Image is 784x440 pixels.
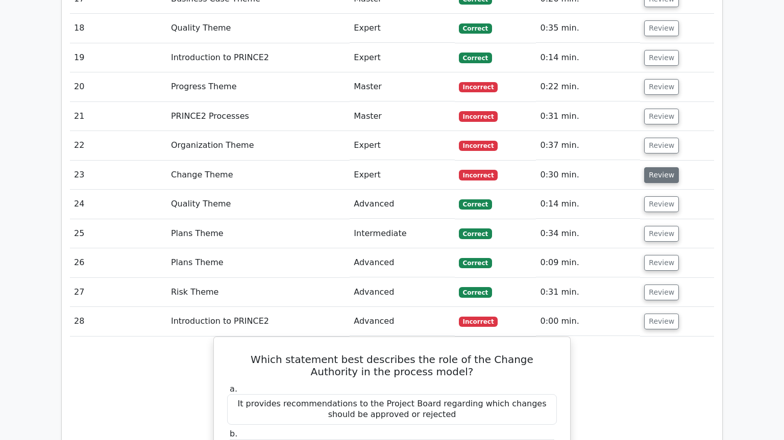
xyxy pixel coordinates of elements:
[350,72,454,101] td: Master
[167,190,350,219] td: Quality Theme
[536,102,640,131] td: 0:31 min.
[644,284,679,300] button: Review
[167,278,350,307] td: Risk Theme
[70,131,167,160] td: 22
[167,161,350,190] td: Change Theme
[459,287,492,297] span: Correct
[350,278,454,307] td: Advanced
[350,102,454,131] td: Master
[70,161,167,190] td: 23
[350,161,454,190] td: Expert
[70,219,167,248] td: 25
[167,248,350,277] td: Plans Theme
[459,111,498,121] span: Incorrect
[459,141,498,151] span: Incorrect
[70,307,167,336] td: 28
[644,255,679,271] button: Review
[350,131,454,160] td: Expert
[70,278,167,307] td: 27
[70,190,167,219] td: 24
[167,102,350,131] td: PRINCE2 Processes
[644,167,679,183] button: Review
[70,43,167,72] td: 19
[167,14,350,43] td: Quality Theme
[350,307,454,336] td: Advanced
[644,109,679,124] button: Review
[536,219,640,248] td: 0:34 min.
[230,384,237,394] span: a.
[536,190,640,219] td: 0:14 min.
[230,429,237,438] span: b.
[644,50,679,66] button: Review
[459,53,492,63] span: Correct
[70,102,167,131] td: 21
[536,14,640,43] td: 0:35 min.
[167,219,350,248] td: Plans Theme
[536,131,640,160] td: 0:37 min.
[459,23,492,34] span: Correct
[536,307,640,336] td: 0:00 min.
[350,248,454,277] td: Advanced
[227,394,557,425] div: It provides recommendations to the Project Board regarding which changes should be approved or re...
[459,228,492,239] span: Correct
[350,43,454,72] td: Expert
[459,258,492,268] span: Correct
[167,43,350,72] td: Introduction to PRINCE2
[644,138,679,153] button: Review
[459,82,498,92] span: Incorrect
[459,199,492,210] span: Correct
[536,161,640,190] td: 0:30 min.
[536,43,640,72] td: 0:14 min.
[167,72,350,101] td: Progress Theme
[459,170,498,180] span: Incorrect
[70,14,167,43] td: 18
[536,248,640,277] td: 0:09 min.
[536,72,640,101] td: 0:22 min.
[644,314,679,329] button: Review
[350,190,454,219] td: Advanced
[70,248,167,277] td: 26
[350,14,454,43] td: Expert
[459,317,498,327] span: Incorrect
[226,353,558,378] h5: Which statement best describes the role of the Change Authority in the process model?
[167,307,350,336] td: Introduction to PRINCE2
[70,72,167,101] td: 20
[167,131,350,160] td: Organization Theme
[644,226,679,242] button: Review
[350,219,454,248] td: Intermediate
[644,20,679,36] button: Review
[644,196,679,212] button: Review
[536,278,640,307] td: 0:31 min.
[644,79,679,95] button: Review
